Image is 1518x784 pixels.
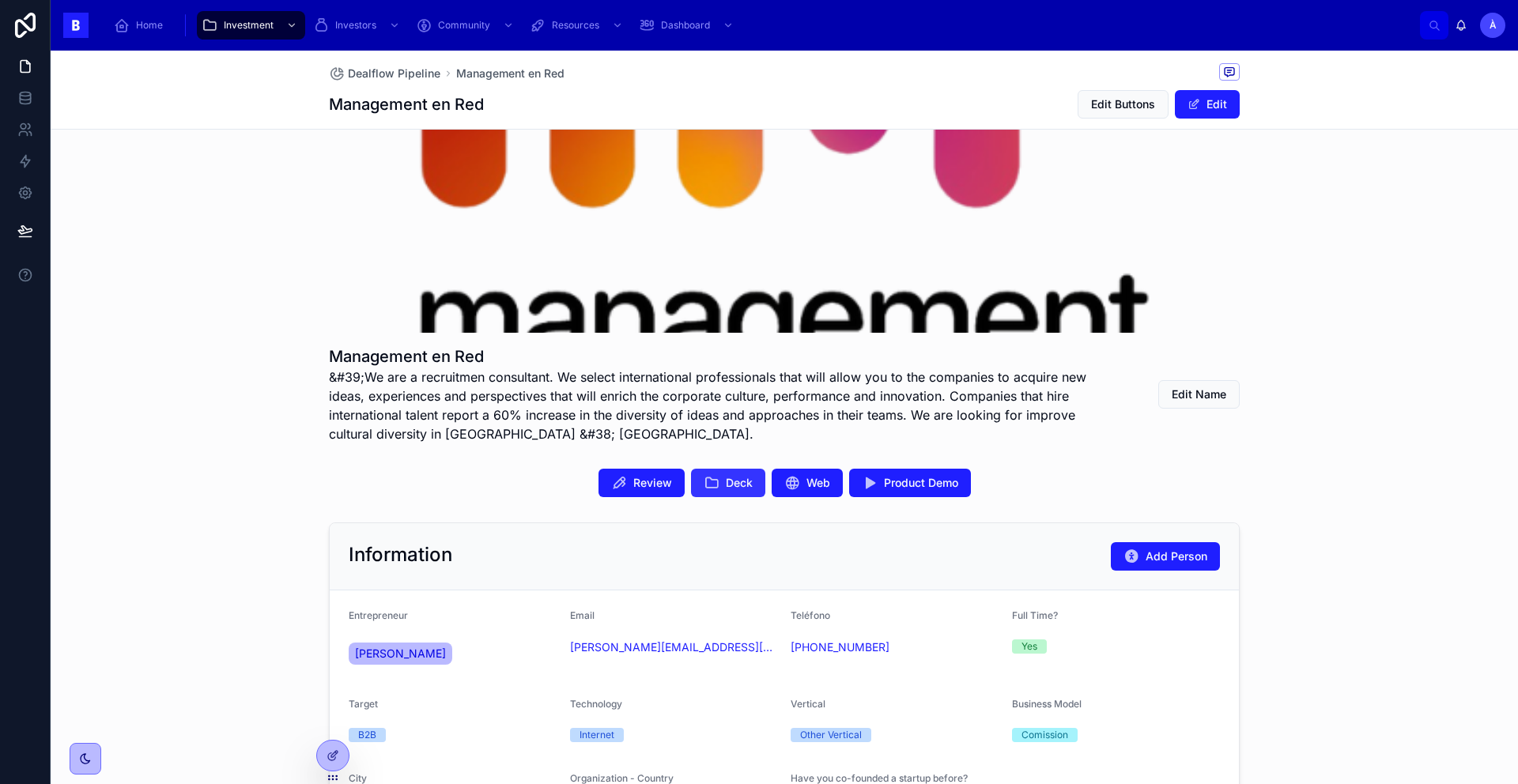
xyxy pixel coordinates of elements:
[1021,639,1037,654] div: Yes
[726,475,753,491] span: Deck
[570,698,622,710] span: Technology
[806,475,830,491] span: Web
[109,11,174,40] a: Home
[1111,542,1220,571] button: Add Person
[1091,96,1155,112] span: Edit Buttons
[1158,380,1240,409] button: Edit Name
[599,469,685,497] button: Review
[349,542,452,567] h2: Information
[580,728,614,742] div: Internet
[1146,548,1207,564] span: Add Person
[633,475,672,491] span: Review
[329,367,1121,443] span: &#39;We are a recruitmen consultant. We select international professionals that will allow you to...
[570,609,595,621] span: Email
[1490,19,1497,32] span: À
[349,609,408,621] span: Entrepreneur
[791,772,968,784] span: Have you co-founded a startup before?
[1172,386,1226,402] span: Edit Name
[1175,90,1240,119] button: Edit
[335,19,376,32] span: Investors
[1012,698,1082,710] span: Business Model
[308,11,408,40] a: Investors
[329,93,484,115] h1: Management en Red
[329,66,440,81] a: Dealflow Pipeline
[197,11,305,40] a: Investment
[101,8,1420,43] div: scrollable content
[772,469,843,497] button: Web
[456,66,565,81] a: Management en Red
[691,469,765,497] button: Deck
[791,609,830,621] span: Teléfono
[224,19,274,32] span: Investment
[1078,90,1169,119] button: Edit Buttons
[1021,728,1068,742] div: Comission
[884,475,958,491] span: Product Demo
[438,19,490,32] span: Community
[349,772,367,784] span: City
[570,772,674,784] span: Organization - Country
[348,66,440,81] span: Dealflow Pipeline
[791,698,825,710] span: Vertical
[329,345,1121,367] h1: Management en Red
[63,13,89,38] img: App logo
[411,11,522,40] a: Community
[552,19,599,32] span: Resources
[358,728,376,742] div: B2B
[570,639,779,655] a: [PERSON_NAME][EMAIL_ADDRESS][DOMAIN_NAME]
[136,19,163,32] span: Home
[525,11,631,40] a: Resources
[849,469,971,497] button: Product Demo
[1012,609,1058,621] span: Full Time?
[634,11,742,40] a: Dashboard
[661,19,710,32] span: Dashboard
[800,728,862,742] div: Other Vertical
[349,698,378,710] span: Target
[791,639,889,655] a: [PHONE_NUMBER]
[349,643,452,665] a: [PERSON_NAME]
[355,646,446,661] span: [PERSON_NAME]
